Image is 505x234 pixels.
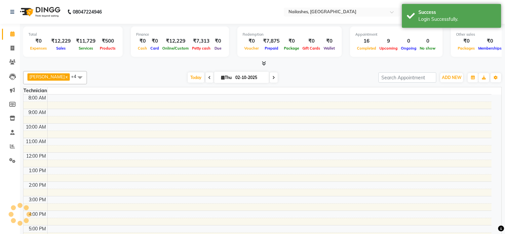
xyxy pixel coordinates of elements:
[136,46,149,51] span: Cash
[149,46,161,51] span: Card
[24,138,47,145] div: 11:00 AM
[418,46,437,51] span: No show
[71,74,81,79] span: +4
[190,37,212,45] div: ₹7,313
[260,37,282,45] div: ₹7,875
[219,75,233,80] span: Thu
[477,46,503,51] span: Memberships
[25,153,47,160] div: 12:00 PM
[65,74,68,79] a: x
[355,32,437,37] div: Appointment
[213,46,223,51] span: Due
[73,37,98,45] div: ₹11,729
[477,37,503,45] div: ₹0
[27,109,47,116] div: 9:00 AM
[243,46,260,51] span: Voucher
[442,75,461,80] span: ADD NEW
[98,46,117,51] span: Products
[243,37,260,45] div: ₹0
[212,37,224,45] div: ₹0
[23,87,47,94] div: Technician
[233,73,266,83] input: 2025-10-02
[190,46,212,51] span: Petty cash
[24,124,47,131] div: 10:00 AM
[27,182,47,189] div: 2:00 PM
[378,72,436,83] input: Search Appointment
[399,46,418,51] span: Ongoing
[456,46,477,51] span: Packages
[28,37,49,45] div: ₹0
[243,32,336,37] div: Redemption
[98,37,117,45] div: ₹500
[136,37,149,45] div: ₹0
[399,37,418,45] div: 0
[355,37,378,45] div: 16
[161,37,190,45] div: ₹12,229
[322,46,336,51] span: Wallet
[49,37,73,45] div: ₹12,229
[456,37,477,45] div: ₹0
[17,3,62,21] img: logo
[149,37,161,45] div: ₹0
[27,211,47,218] div: 4:00 PM
[378,37,399,45] div: 9
[29,74,65,79] span: [PERSON_NAME]
[301,37,322,45] div: ₹0
[55,46,67,51] span: Sales
[161,46,190,51] span: Online/Custom
[27,167,47,174] div: 1:00 PM
[188,72,204,83] span: Today
[73,3,102,21] b: 08047224946
[322,37,336,45] div: ₹0
[418,9,496,16] div: Success
[28,46,49,51] span: Expenses
[27,95,47,101] div: 8:00 AM
[355,46,378,51] span: Completed
[301,46,322,51] span: Gift Cards
[418,37,437,45] div: 0
[27,196,47,203] div: 3:00 PM
[440,73,463,82] button: ADD NEW
[263,46,280,51] span: Prepaid
[77,46,95,51] span: Services
[282,46,301,51] span: Package
[282,37,301,45] div: ₹0
[28,32,117,37] div: Total
[378,46,399,51] span: Upcoming
[418,16,496,23] div: Login Successfully.
[136,32,224,37] div: Finance
[27,225,47,232] div: 5:00 PM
